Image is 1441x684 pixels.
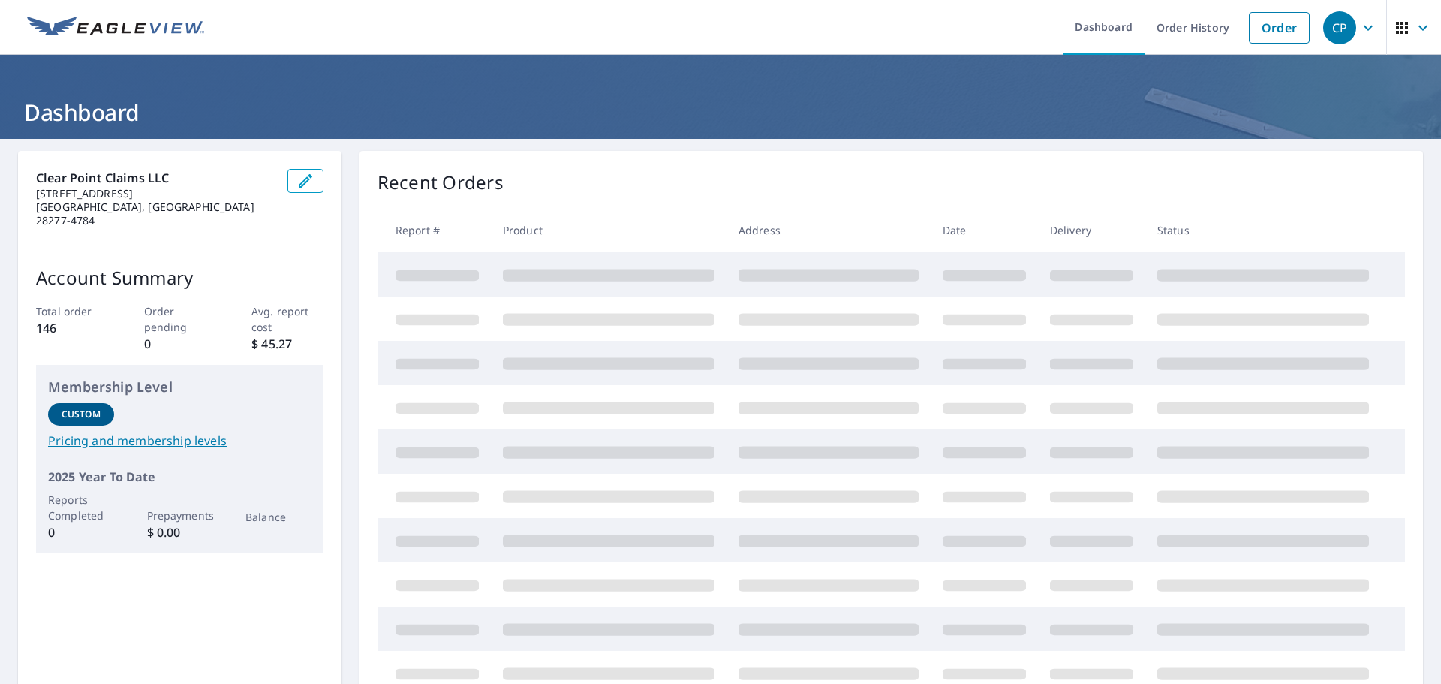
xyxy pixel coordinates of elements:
p: Order pending [144,303,216,335]
p: 2025 Year To Date [48,468,311,486]
p: Clear Point Claims LLC [36,169,275,187]
p: 146 [36,319,108,337]
p: Account Summary [36,264,323,291]
img: EV Logo [27,17,204,39]
p: Total order [36,303,108,319]
p: $ 0.00 [147,523,213,541]
th: Date [931,208,1038,252]
a: Order [1249,12,1310,44]
th: Address [727,208,931,252]
p: Prepayments [147,508,213,523]
p: Membership Level [48,377,311,397]
p: 0 [48,523,114,541]
p: Reports Completed [48,492,114,523]
p: [GEOGRAPHIC_DATA], [GEOGRAPHIC_DATA] 28277-4784 [36,200,275,227]
p: Balance [245,509,311,525]
th: Status [1145,208,1381,252]
p: $ 45.27 [251,335,323,353]
p: Avg. report cost [251,303,323,335]
p: Custom [62,408,101,421]
h1: Dashboard [18,97,1423,128]
p: 0 [144,335,216,353]
th: Report # [378,208,491,252]
p: [STREET_ADDRESS] [36,187,275,200]
th: Product [491,208,727,252]
p: Recent Orders [378,169,504,196]
a: Pricing and membership levels [48,432,311,450]
th: Delivery [1038,208,1145,252]
div: CP [1323,11,1356,44]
